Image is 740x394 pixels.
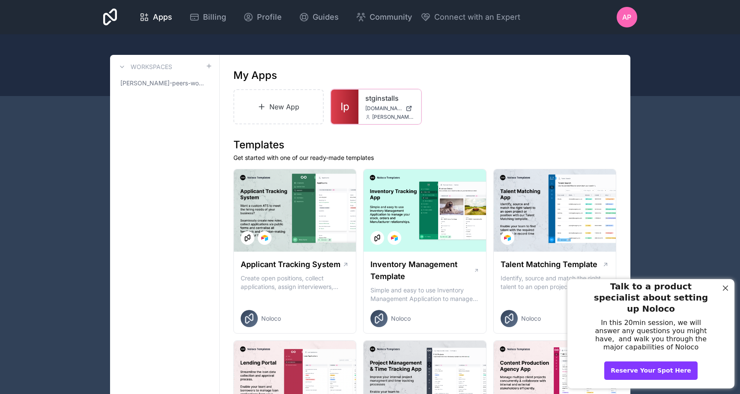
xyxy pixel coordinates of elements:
span: Noloco [521,314,541,323]
a: [PERSON_NAME]-peers-workspace [117,75,212,91]
span: Apps [153,11,172,23]
a: Billing [182,8,233,27]
button: Connect with an Expert [421,11,520,23]
p: Create open positions, collect applications, assign interviewers, centralise candidate feedback a... [241,274,349,291]
span: [PERSON_NAME]-peers-workspace [120,79,206,87]
p: Simple and easy to use Inventory Management Application to manage your stock, orders and Manufact... [370,286,479,303]
h1: Applicant Tracking System [241,259,340,271]
a: Guides [292,8,346,27]
a: stginstalls [365,93,414,103]
span: Noloco [391,314,411,323]
span: Noloco [261,314,281,323]
img: Airtable Logo [261,235,268,241]
p: Identify, source and match the right talent to an open project or position with our Talent Matchi... [501,274,609,291]
span: [PERSON_NAME][EMAIL_ADDRESS][DOMAIN_NAME] [372,114,414,120]
a: Community [349,8,419,27]
a: Apps [132,8,179,27]
h1: Talent Matching Template [501,259,597,271]
span: Profile [257,11,282,23]
h1: My Apps [233,69,277,82]
h3: Workspaces [131,63,172,71]
a: Profile [236,8,289,27]
span: Guides [313,11,339,23]
a: Workspaces [117,62,172,72]
img: Airtable Logo [391,235,398,241]
a: [DOMAIN_NAME] [365,105,414,112]
a: Ip [331,90,358,124]
a: New App [233,89,324,124]
img: Airtable Logo [504,235,511,241]
span: AP [622,12,631,22]
span: [DOMAIN_NAME] [365,105,402,112]
iframe: Slideout [562,273,740,394]
h1: Inventory Management Template [370,259,473,283]
span: Connect with an Expert [434,11,520,23]
span: Community [370,11,412,23]
p: Get started with one of our ready-made templates [233,153,617,162]
h1: Templates [233,138,617,152]
span: Ip [340,100,349,114]
span: Billing [203,11,226,23]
